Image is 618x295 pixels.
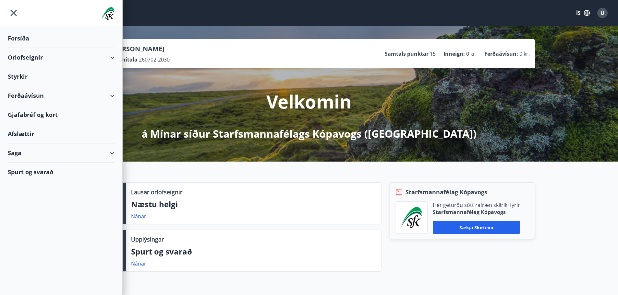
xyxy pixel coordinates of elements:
img: x5MjQkxwhnYn6YREZUTEa9Q4KsBUeQdWGts9Dj4O.png [400,207,422,228]
span: Starfsmannafélag Kópavogs [406,188,487,196]
span: 260702-2030 [139,56,170,63]
p: Kennitala [112,56,138,63]
div: Ferðaávísun [8,86,115,105]
p: Ferðaávísun : [484,50,518,57]
span: U [600,9,604,17]
p: Næstu helgi [131,199,376,210]
button: U [595,5,610,21]
div: Saga [8,143,115,163]
div: Gjafabréf og kort [8,105,115,124]
span: 0 kr. [519,50,530,57]
div: Afslættir [8,124,115,143]
div: Styrkir [8,67,115,86]
button: ÍS [573,7,593,19]
p: [PERSON_NAME] [112,44,170,53]
span: 0 kr. [466,50,477,57]
button: menu [8,7,19,19]
div: Orlofseignir [8,48,115,67]
p: Starfsmannafélag Kópavogs [433,209,520,216]
img: union_logo [101,7,115,20]
div: Forsíða [8,29,115,48]
p: Spurt og svarað [131,246,376,257]
p: Velkomin [266,89,352,114]
div: Spurt og svarað [8,163,115,181]
span: 15 [430,50,436,57]
p: Lausar orlofseignir [131,188,182,196]
a: Nánar [131,213,146,220]
button: Sækja skírteini [433,221,520,234]
p: Samtals punktar [385,50,429,57]
a: Nánar [131,260,146,267]
p: Hér geturðu sótt rafræn skilríki fyrir [433,201,520,209]
p: á Mínar síður Starfsmannafélags Kópavogs ([GEOGRAPHIC_DATA]) [141,127,477,141]
p: Upplýsingar [131,235,164,244]
p: Inneign : [443,50,465,57]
